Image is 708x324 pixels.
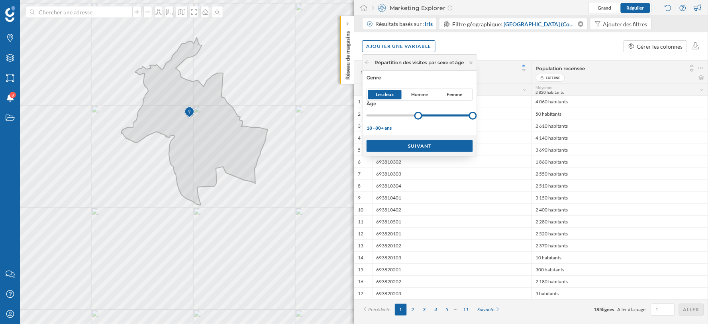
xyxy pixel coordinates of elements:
span: 8 [12,91,14,99]
span: lignes [602,306,614,312]
span: Aller à la page: [618,306,647,313]
span: 4 [358,135,361,141]
div: Âge [367,101,473,107]
div: 693820203 [372,287,531,299]
div: 693820102 [372,239,531,251]
div: 693820202 [372,275,531,287]
span: 15 [358,267,364,273]
span: 14 [358,255,364,261]
span: 1 [358,99,361,105]
div: 693820103 [372,251,531,263]
div: 18 - 80+ ans [367,124,473,132]
span: 185 [594,306,602,312]
span: Population recensée [536,65,585,71]
span: 2 [358,111,361,117]
div: 693810501 [372,215,531,227]
img: Marker [184,105,194,121]
span: 12 [358,231,364,237]
div: 693810302 [372,156,531,168]
span: 9 [358,195,361,201]
span: Femme [447,91,462,98]
span: # [358,69,368,76]
div: 693810401 [372,192,531,203]
div: Gérer les colonnes [637,42,683,51]
img: Logo Geoblink [5,6,15,22]
span: 16 [358,279,364,285]
span: . [614,306,616,312]
div: Répartition des visites par sexe et âge [375,59,464,66]
span: 3 [358,123,361,129]
span: Iris [425,20,433,27]
span: Assistance [13,6,51,13]
div: Résultats basés sur : [375,20,433,28]
span: 17 [358,290,364,297]
div: Marketing Explorer [372,4,453,12]
div: Genre [367,75,473,81]
span: 7 [358,171,361,177]
span: 8 [358,183,361,189]
span: Externe [546,74,561,82]
span: Homme [411,91,428,98]
span: Filtre géographique: [453,21,503,28]
span: 13 [358,243,364,249]
span: 10 [358,207,364,213]
div: Ajouter des filtres [603,20,647,28]
div: 693810303 [372,168,531,180]
div: 693810402 [372,203,531,215]
p: Réseau de magasins [343,28,351,80]
span: 11 [358,219,364,225]
span: Les deux [376,91,394,98]
div: 693810304 [372,180,531,192]
span: 6 [358,159,361,165]
span: Moyenne [536,85,553,90]
div: 693820101 [372,227,531,239]
span: 2 820 habitants [536,90,564,95]
span: Grand [598,5,612,11]
span: [GEOGRAPHIC_DATA] (Commune Sans Arrondissements) [504,20,577,28]
div: 693820201 [372,263,531,275]
img: explorer.svg [378,4,386,12]
span: 5 [358,147,361,153]
span: Régulier [627,5,644,11]
input: 1 [653,306,673,314]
